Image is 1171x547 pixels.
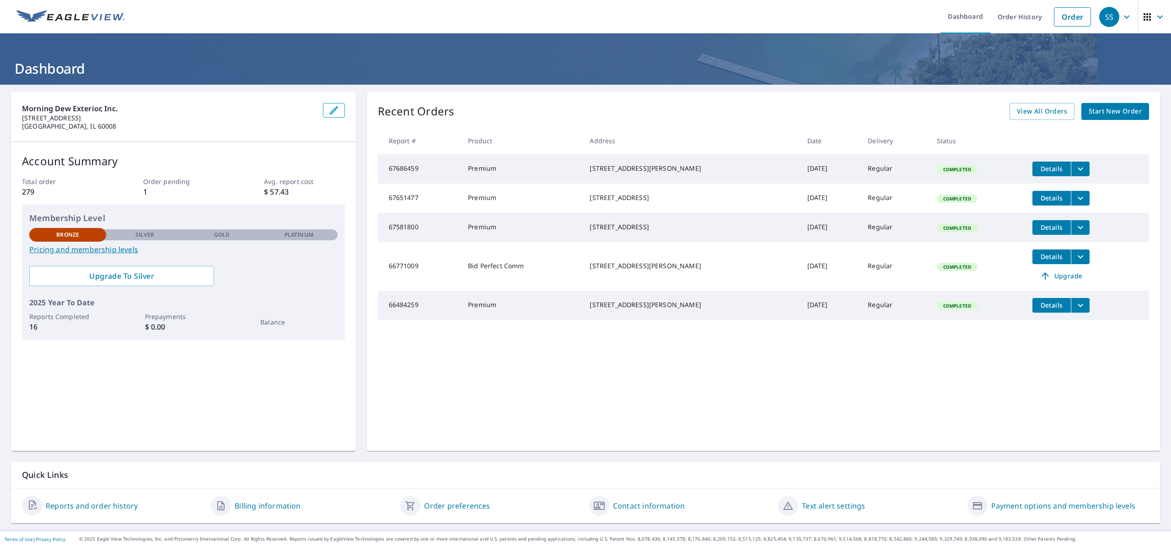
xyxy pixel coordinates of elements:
p: $ 57.43 [264,186,344,197]
a: Upgrade [1032,269,1090,283]
th: Status [929,127,1025,154]
a: Upgrade To Silver [29,266,214,286]
span: View All Orders [1017,106,1067,117]
a: Start New Order [1081,103,1149,120]
p: Bronze [56,231,79,239]
button: filesDropdownBtn-66771009 [1071,249,1090,264]
span: Details [1038,194,1065,202]
span: Completed [938,225,977,231]
a: Privacy Policy [36,536,65,542]
img: EV Logo [16,10,124,24]
a: Billing information [235,500,301,511]
div: [STREET_ADDRESS][PERSON_NAME] [590,261,792,271]
p: Order pending [143,177,224,186]
td: [DATE] [800,154,861,184]
span: Upgrade To Silver [37,271,207,281]
span: Completed [938,264,977,270]
p: 2025 Year To Date [29,297,338,308]
a: Pricing and membership levels [29,244,338,255]
a: Contact information [613,500,685,511]
td: Bid Perfect Comm [461,242,582,291]
td: 66484259 [378,291,461,320]
p: $ 0.00 [145,321,222,332]
p: Morning Dew exterior, Inc. [22,103,316,114]
th: Delivery [860,127,929,154]
p: Total order [22,177,102,186]
p: Membership Level [29,212,338,224]
a: Order preferences [424,500,490,511]
p: Balance [260,317,337,327]
p: Account Summary [22,153,345,169]
button: detailsBtn-67581800 [1032,220,1071,235]
p: Recent Orders [378,103,455,120]
p: Prepayments [145,312,222,321]
p: | [5,536,65,542]
td: Premium [461,291,582,320]
p: Gold [214,231,230,239]
td: Regular [860,154,929,184]
button: detailsBtn-67686459 [1032,162,1071,176]
a: Terms of Use [5,536,33,542]
a: Text alert settings [802,500,865,511]
span: Completed [938,166,977,173]
p: Reports Completed [29,312,106,321]
td: Regular [860,291,929,320]
button: filesDropdownBtn-67686459 [1071,162,1090,176]
button: detailsBtn-67651477 [1032,191,1071,206]
p: Avg. report cost [264,177,344,186]
td: [DATE] [800,213,861,242]
h1: Dashboard [11,59,1160,78]
td: [DATE] [800,184,861,213]
th: Product [461,127,582,154]
p: 279 [22,186,102,197]
a: Order [1054,7,1091,27]
td: 66771009 [378,242,461,291]
td: [DATE] [800,291,861,320]
button: filesDropdownBtn-67651477 [1071,191,1090,206]
span: Completed [938,195,977,202]
span: Completed [938,303,977,309]
button: filesDropdownBtn-67581800 [1071,220,1090,235]
span: Details [1038,223,1065,232]
p: Quick Links [22,469,1149,481]
button: detailsBtn-66771009 [1032,249,1071,264]
a: Payment options and membership levels [991,500,1135,511]
td: Premium [461,154,582,184]
p: Platinum [285,231,313,239]
a: Reports and order history [46,500,138,511]
div: SS [1099,7,1119,27]
td: 67581800 [378,213,461,242]
p: [STREET_ADDRESS] [22,114,316,122]
td: Regular [860,213,929,242]
p: Silver [135,231,155,239]
td: Regular [860,242,929,291]
td: 67651477 [378,184,461,213]
p: 1 [143,186,224,197]
p: © 2025 Eagle View Technologies, Inc. and Pictometry International Corp. All Rights Reserved. Repo... [79,536,1166,542]
td: 67686459 [378,154,461,184]
th: Address [582,127,800,154]
div: [STREET_ADDRESS] [590,193,792,202]
div: [STREET_ADDRESS][PERSON_NAME] [590,164,792,173]
td: Regular [860,184,929,213]
span: Details [1038,252,1065,261]
th: Report # [378,127,461,154]
td: [DATE] [800,242,861,291]
td: Premium [461,184,582,213]
p: 16 [29,321,106,332]
div: [STREET_ADDRESS] [590,222,792,232]
span: Details [1038,164,1065,173]
div: [STREET_ADDRESS][PERSON_NAME] [590,300,792,309]
button: detailsBtn-66484259 [1032,298,1071,313]
span: Start New Order [1089,106,1142,117]
p: [GEOGRAPHIC_DATA], IL 60008 [22,122,316,130]
th: Date [800,127,861,154]
span: Upgrade [1038,271,1084,282]
button: filesDropdownBtn-66484259 [1071,298,1090,313]
td: Premium [461,213,582,242]
span: Details [1038,301,1065,309]
a: View All Orders [1010,103,1074,120]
